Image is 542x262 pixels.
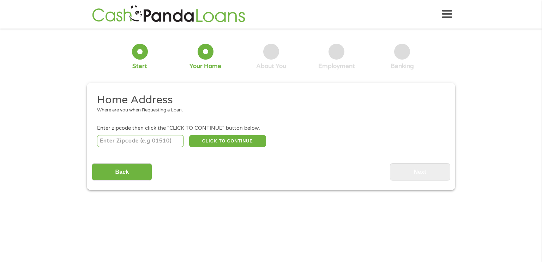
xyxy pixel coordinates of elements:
input: Back [92,163,152,181]
div: Your Home [189,62,221,70]
div: Where are you when Requesting a Loan. [97,107,440,114]
div: Banking [391,62,414,70]
div: Start [132,62,147,70]
input: Enter Zipcode (e.g 01510) [97,135,184,147]
img: GetLoanNow Logo [90,4,247,24]
input: Next [390,163,450,181]
h2: Home Address [97,93,440,107]
div: Enter zipcode then click the "CLICK TO CONTINUE" button below. [97,124,445,132]
div: About You [256,62,286,70]
button: CLICK TO CONTINUE [189,135,266,147]
div: Employment [318,62,355,70]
